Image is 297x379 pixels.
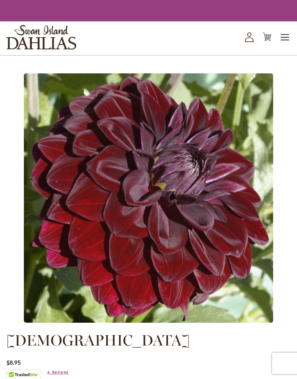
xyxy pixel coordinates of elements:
span: Reviews [52,370,68,375]
span: 6 [47,370,50,375]
a: store logo [6,25,76,50]
a: 6 Reviews [47,370,68,375]
div: 93% [6,370,38,376]
img: main product photo [24,73,273,323]
span: [DEMOGRAPHIC_DATA] [6,331,190,349]
span: $8.95 [6,359,21,366]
